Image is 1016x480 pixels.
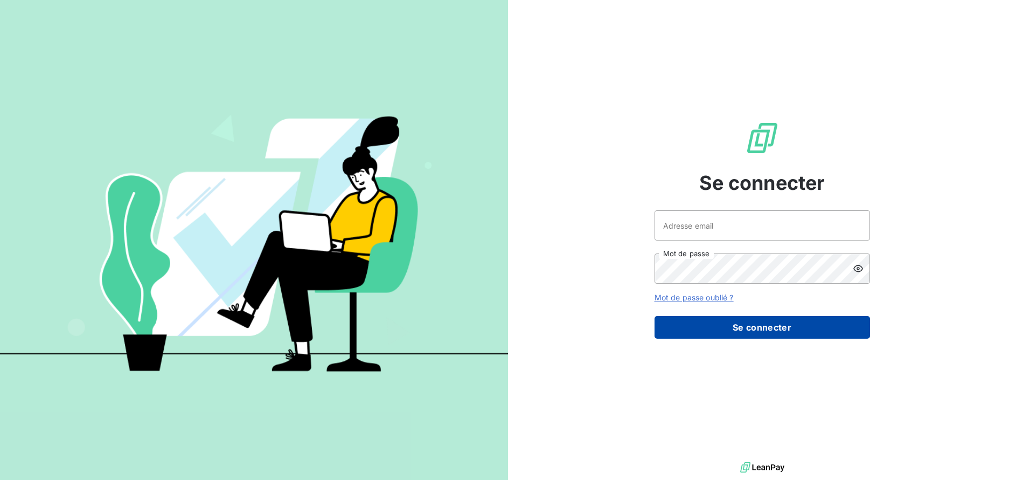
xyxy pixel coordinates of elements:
[655,210,870,241] input: placeholder
[740,460,784,476] img: logo
[655,316,870,339] button: Se connecter
[745,121,780,155] img: Logo LeanPay
[655,293,734,302] a: Mot de passe oublié ?
[699,168,825,197] span: Se connecter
